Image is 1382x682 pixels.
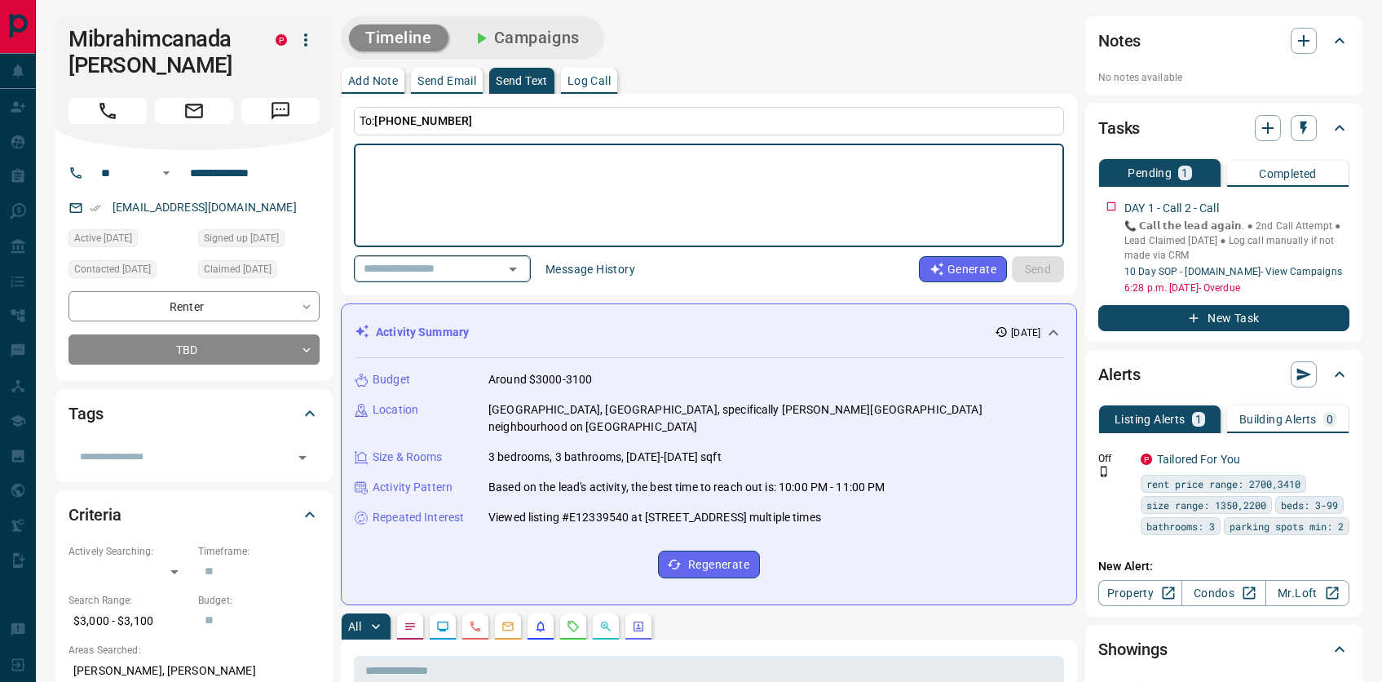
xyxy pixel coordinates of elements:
span: bathrooms: 3 [1146,518,1215,534]
svg: Calls [469,620,482,633]
p: Actively Searching: [68,544,190,559]
p: New Alert: [1098,558,1349,575]
span: Contacted [DATE] [74,261,151,277]
span: Message [241,98,320,124]
div: Wed Aug 27 2025 [68,260,190,283]
svg: Push Notification Only [1098,466,1110,477]
div: Alerts [1098,355,1349,394]
div: Tue Aug 26 2025 [68,229,190,252]
p: Activity Summary [376,324,469,341]
a: Condos [1181,580,1265,606]
svg: Email Verified [90,202,101,214]
button: Regenerate [658,551,760,578]
h2: Tags [68,401,103,427]
div: property.ca [276,34,287,46]
p: To: [354,107,1064,135]
p: 6:28 p.m. [DATE] - Overdue [1124,281,1349,295]
p: Timeframe: [198,544,320,559]
p: Add Note [348,75,398,86]
button: Timeline [349,24,448,51]
span: beds: 3-99 [1281,497,1338,513]
h2: Tasks [1098,115,1140,141]
p: Size & Rooms [373,449,443,466]
div: Tue Aug 26 2025 [198,229,320,252]
div: Criteria [68,495,320,534]
button: Open [291,446,314,469]
p: Pending [1128,167,1172,179]
p: Search Range: [68,593,190,608]
h2: Criteria [68,502,121,528]
p: All [348,621,361,632]
svg: Agent Actions [632,620,645,633]
p: Completed [1259,168,1317,179]
p: Repeated Interest [373,509,464,526]
div: Wed Aug 27 2025 [198,260,320,283]
div: Renter [68,291,320,321]
span: parking spots min: 2 [1230,518,1344,534]
p: Activity Pattern [373,479,453,496]
a: 10 Day SOP - [DOMAIN_NAME]- View Campaigns [1124,266,1342,277]
p: 0 [1327,414,1333,425]
p: No notes available [1098,70,1349,85]
button: Message History [536,256,645,282]
span: Active [DATE] [74,230,132,246]
a: [EMAIL_ADDRESS][DOMAIN_NAME] [113,201,297,214]
svg: Emails [501,620,514,633]
p: 1 [1181,167,1188,179]
div: Showings [1098,630,1349,669]
p: Location [373,401,418,418]
span: rent price range: 2700,3410 [1146,476,1300,492]
span: size range: 1350,2200 [1146,497,1266,513]
a: Mr.Loft [1265,580,1349,606]
span: [PHONE_NUMBER] [374,114,472,127]
p: Budget [373,371,410,388]
div: TBD [68,334,320,365]
button: Campaigns [455,24,596,51]
span: Signed up [DATE] [204,230,279,246]
h2: Notes [1098,28,1141,54]
p: Viewed listing #E12339540 at [STREET_ADDRESS] multiple times [488,509,821,526]
p: $3,000 - $3,100 [68,608,190,635]
button: New Task [1098,305,1349,331]
button: Open [501,258,524,281]
div: property.ca [1141,454,1152,465]
p: Listing Alerts [1115,414,1186,425]
div: Activity Summary[DATE] [355,317,1063,348]
div: Notes [1098,21,1349,60]
span: Email [155,98,233,124]
p: Log Call [567,75,611,86]
p: 📞 𝗖𝗮𝗹𝗹 𝘁𝗵𝗲 𝗹𝗲𝗮𝗱 𝗮𝗴𝗮𝗶𝗻. ● 2nd Call Attempt ● Lead Claimed [DATE] ● Log call manually if not made v... [1124,219,1349,263]
button: Open [157,163,176,183]
a: Tailored For You [1157,453,1240,466]
svg: Notes [404,620,417,633]
p: 1 [1195,414,1202,425]
p: Building Alerts [1239,414,1317,425]
p: Send Text [496,75,548,86]
p: Based on the lead's activity, the best time to reach out is: 10:00 PM - 11:00 PM [488,479,885,496]
svg: Opportunities [599,620,612,633]
span: Call [68,98,147,124]
svg: Requests [567,620,580,633]
p: Send Email [417,75,476,86]
div: Tags [68,394,320,433]
p: [DATE] [1011,325,1040,340]
p: Areas Searched: [68,643,320,658]
h2: Showings [1098,636,1168,662]
a: Property [1098,580,1182,606]
svg: Listing Alerts [534,620,547,633]
p: Off [1098,451,1131,466]
p: 3 bedrooms, 3 bathrooms, [DATE]-[DATE] sqft [488,449,722,466]
h1: Mibrahimcanada [PERSON_NAME] [68,26,251,78]
div: Tasks [1098,108,1349,148]
p: Budget: [198,593,320,608]
p: DAY 1 - Call 2 - Call [1124,200,1219,217]
p: [GEOGRAPHIC_DATA], [GEOGRAPHIC_DATA], specifically [PERSON_NAME][GEOGRAPHIC_DATA] neighbourhood o... [488,401,1063,436]
h2: Alerts [1098,361,1141,387]
span: Claimed [DATE] [204,261,272,277]
p: Around $3000-3100 [488,371,592,388]
svg: Lead Browsing Activity [436,620,449,633]
button: Generate [919,256,1007,282]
